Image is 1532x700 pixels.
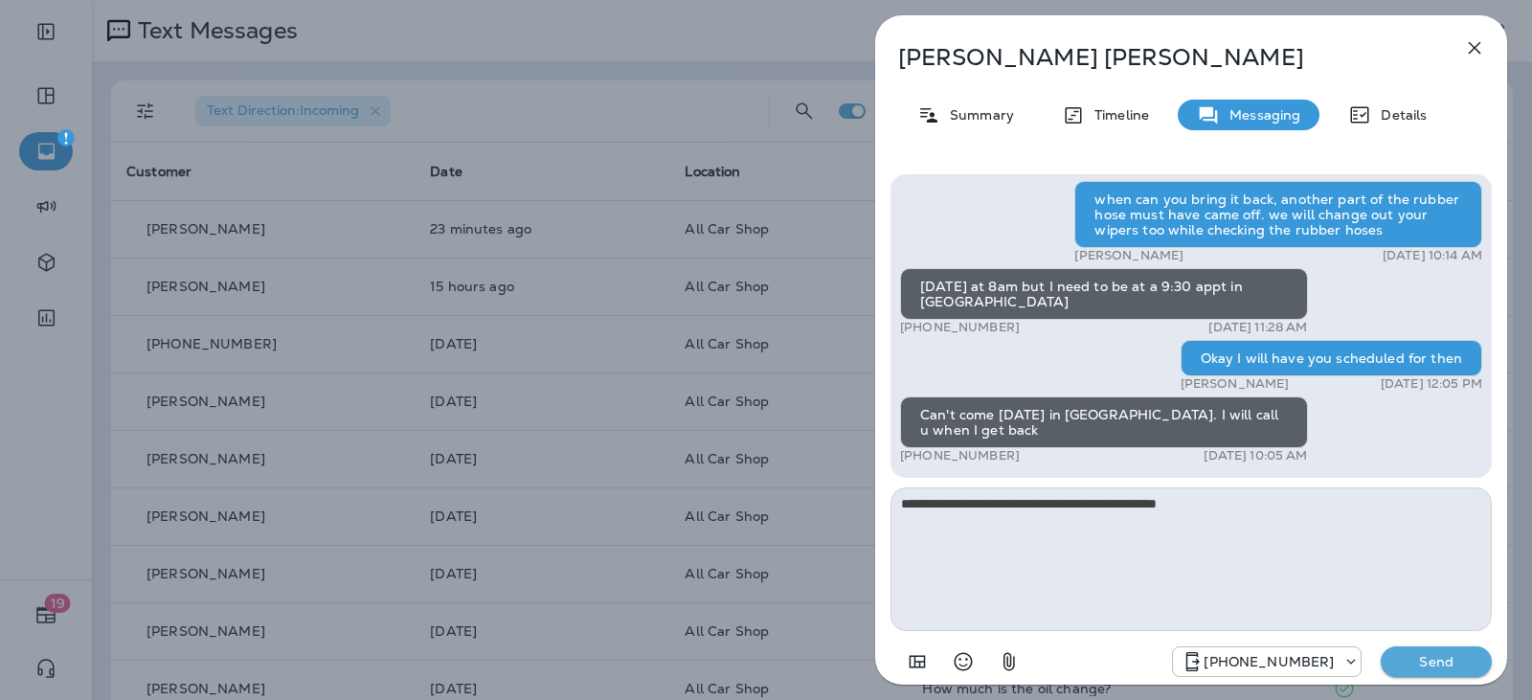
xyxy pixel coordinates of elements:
[1220,107,1300,123] p: Messaging
[1381,376,1482,392] p: [DATE] 12:05 PM
[1085,107,1149,123] p: Timeline
[1074,248,1183,263] p: [PERSON_NAME]
[1396,653,1476,670] p: Send
[1173,650,1361,673] div: +1 (689) 265-4479
[1181,376,1290,392] p: [PERSON_NAME]
[900,396,1308,448] div: Can't come [DATE] in [GEOGRAPHIC_DATA]. I will call u when I get back
[1371,107,1427,123] p: Details
[898,643,936,681] button: Add in a premade template
[898,44,1421,71] p: [PERSON_NAME] [PERSON_NAME]
[900,268,1308,320] div: [DATE] at 8am but I need to be at a 9:30 appt in [GEOGRAPHIC_DATA]
[900,320,1020,335] p: [PHONE_NUMBER]
[900,448,1020,463] p: [PHONE_NUMBER]
[1383,248,1482,263] p: [DATE] 10:14 AM
[944,643,982,681] button: Select an emoji
[1208,320,1307,335] p: [DATE] 11:28 AM
[1381,646,1492,677] button: Send
[1074,181,1482,248] div: when can you bring it back, another part of the rubber hose must have came off. we will change ou...
[940,107,1014,123] p: Summary
[1181,340,1482,376] div: Okay I will have you scheduled for then
[1204,448,1307,463] p: [DATE] 10:05 AM
[1204,654,1334,669] p: [PHONE_NUMBER]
